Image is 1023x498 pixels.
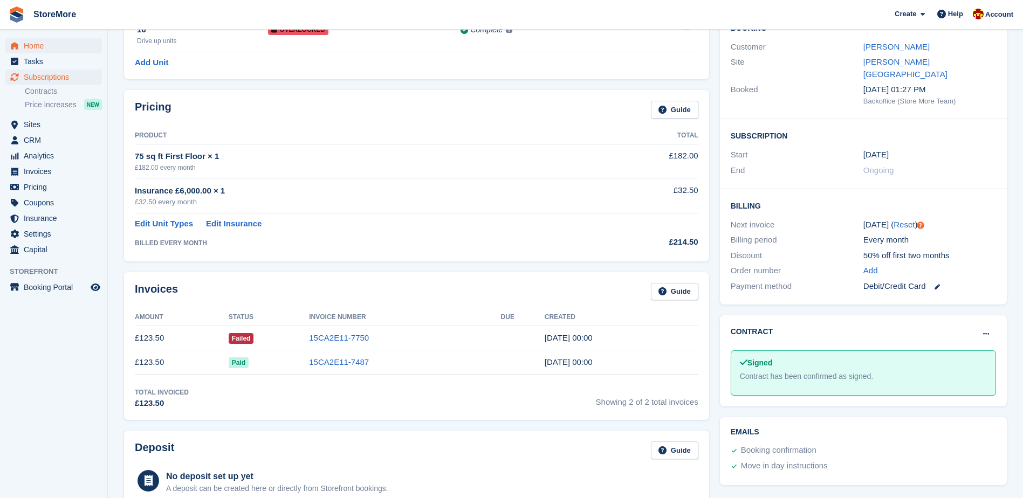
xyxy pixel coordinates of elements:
a: 15CA2E11-7487 [309,357,369,366]
a: Contracts [25,86,102,96]
td: £182.00 [593,144,698,178]
span: Storefront [10,266,107,277]
div: Billing period [731,234,863,246]
td: £123.50 [135,326,229,350]
a: Edit Insurance [206,218,262,230]
div: Total Invoiced [135,388,189,397]
span: Create [895,9,916,19]
td: £123.50 [135,350,229,375]
div: Payment method [731,280,863,293]
th: Invoice Number [309,309,500,326]
div: 16 [137,24,268,36]
div: Signed [740,357,987,369]
span: Subscriptions [24,70,88,85]
a: Edit Unit Types [135,218,193,230]
h2: Billing [731,200,996,211]
div: Drive up units [137,36,268,46]
a: Preview store [89,281,102,294]
a: menu [5,70,102,85]
div: Debit/Credit Card [863,280,996,293]
span: CRM [24,133,88,148]
a: Guide [651,283,698,301]
div: Order number [731,265,863,277]
span: Invoices [24,164,88,179]
a: Add Unit [135,57,168,69]
span: Failed [229,333,254,344]
div: £32.50 every month [135,197,593,207]
div: 75 sq ft First Floor × 1 [135,150,593,163]
a: menu [5,148,102,163]
th: Due [501,309,545,326]
div: Next invoice [731,219,863,231]
time: 2025-07-10 23:00:00 UTC [863,149,889,161]
th: Product [135,127,593,144]
span: Settings [24,226,88,241]
div: Customer [731,41,863,53]
a: [PERSON_NAME] [863,42,930,51]
a: menu [5,242,102,257]
a: menu [5,211,102,226]
span: Price increases [25,100,77,110]
div: BILLED EVERY MONTH [135,238,593,248]
span: Booking Portal [24,280,88,295]
a: Guide [651,101,698,119]
div: Booking confirmation [741,444,816,457]
div: Every month [863,234,996,246]
h2: Invoices [135,283,178,301]
div: £182.00 every month [135,163,593,172]
div: Backoffice (Store More Team) [863,96,996,107]
div: Move in day instructions [741,460,828,473]
div: £123.50 [135,397,189,410]
a: menu [5,280,102,295]
div: Tooltip anchor [916,220,925,230]
span: Help [948,9,963,19]
div: No deposit set up yet [166,470,388,483]
div: NEW [84,99,102,110]
a: menu [5,226,102,241]
div: Booked [731,84,863,106]
span: Showing 2 of 2 total invoices [596,388,698,410]
span: Analytics [24,148,88,163]
a: Price increases NEW [25,99,102,110]
span: Account [985,9,1013,20]
a: menu [5,54,102,69]
div: [DATE] ( ) [863,219,996,231]
div: End [731,164,863,177]
h2: Pricing [135,101,171,119]
a: menu [5,195,102,210]
span: Insurance [24,211,88,226]
a: menu [5,179,102,195]
p: A deposit can be created here or directly from Storefront bookings. [166,483,388,494]
div: 50% off first two months [863,250,996,262]
div: Start [731,149,863,161]
span: Capital [24,242,88,257]
div: £214.50 [593,236,698,248]
span: Tasks [24,54,88,69]
th: Status [229,309,310,326]
a: Reset [894,220,915,229]
th: Amount [135,309,229,326]
time: 2025-08-10 23:00:46 UTC [545,333,593,342]
img: icon-info-grey-7440780725fd019a000dd9b08b2336e03edf1995a4989e88bcd33f0948082b44.svg [506,26,512,33]
th: Created [545,309,698,326]
div: Contract has been confirmed as signed. [740,371,987,382]
div: Discount [731,250,863,262]
img: stora-icon-8386f47178a22dfd0bd8f6a31ec36ba5ce8667c1dd55bd0f319d3a0aa187defe.svg [9,6,25,23]
span: Ongoing [863,165,894,175]
a: menu [5,133,102,148]
div: Site [731,56,863,80]
span: Coupons [24,195,88,210]
img: Store More Team [973,9,984,19]
h2: Deposit [135,441,174,459]
a: Guide [651,441,698,459]
a: menu [5,38,102,53]
a: 15CA2E11-7750 [309,333,369,342]
a: Add [863,265,878,277]
a: StoreMore [29,5,80,23]
h2: Subscription [731,130,996,141]
span: Home [24,38,88,53]
span: Pricing [24,179,88,195]
td: £32.50 [593,178,698,213]
span: Sites [24,117,88,132]
div: Insurance £6,000.00 × 1 [135,185,593,197]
